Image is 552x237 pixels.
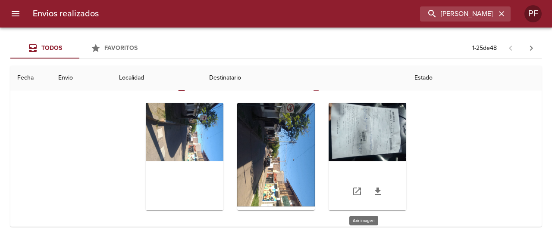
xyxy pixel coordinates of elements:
th: Fecha [10,66,51,90]
a: Abrir [347,181,367,202]
span: Pagina anterior [500,43,521,52]
div: PF [524,5,542,22]
a: Descargar [367,181,388,202]
p: 1 - 25 de 48 [472,44,497,52]
th: Envio [51,66,112,90]
div: Tabs Envios [10,38,148,58]
th: Localidad [112,66,202,90]
th: Estado [408,66,542,90]
h6: Envios realizados [33,7,99,21]
input: buscar [420,6,496,22]
th: Destinatario [202,66,408,90]
span: Todos [41,44,62,52]
span: Favoritos [104,44,138,52]
button: menu [5,3,26,24]
div: Arir imagen [146,103,223,210]
div: Arir imagen [237,103,315,210]
span: Pagina siguiente [521,38,542,58]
